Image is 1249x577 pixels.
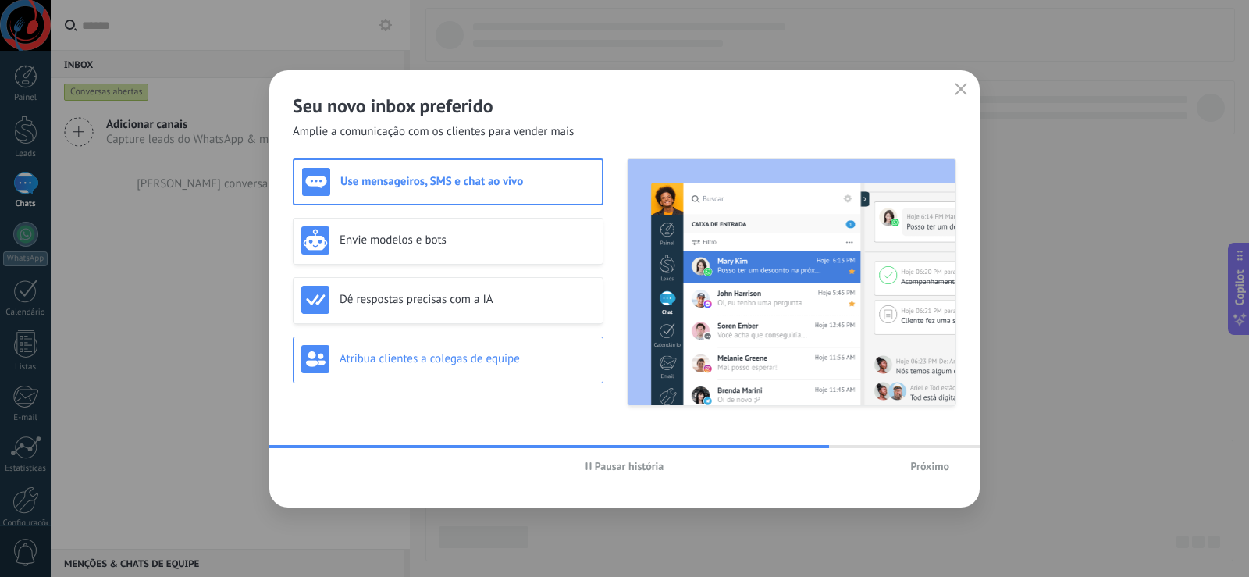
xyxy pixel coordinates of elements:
[340,351,595,366] h3: Atribua clientes a colegas de equipe
[595,461,664,472] span: Pausar história
[910,461,949,472] span: Próximo
[340,233,595,248] h3: Envie modelos e bots
[293,124,574,140] span: Amplie a comunicação com os clientes para vender mais
[293,94,956,118] h2: Seu novo inbox preferido
[578,454,671,478] button: Pausar história
[340,174,594,189] h3: Use mensageiros, SMS e chat ao vivo
[340,292,595,307] h3: Dê respostas precisas com a IA
[903,454,956,478] button: Próximo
